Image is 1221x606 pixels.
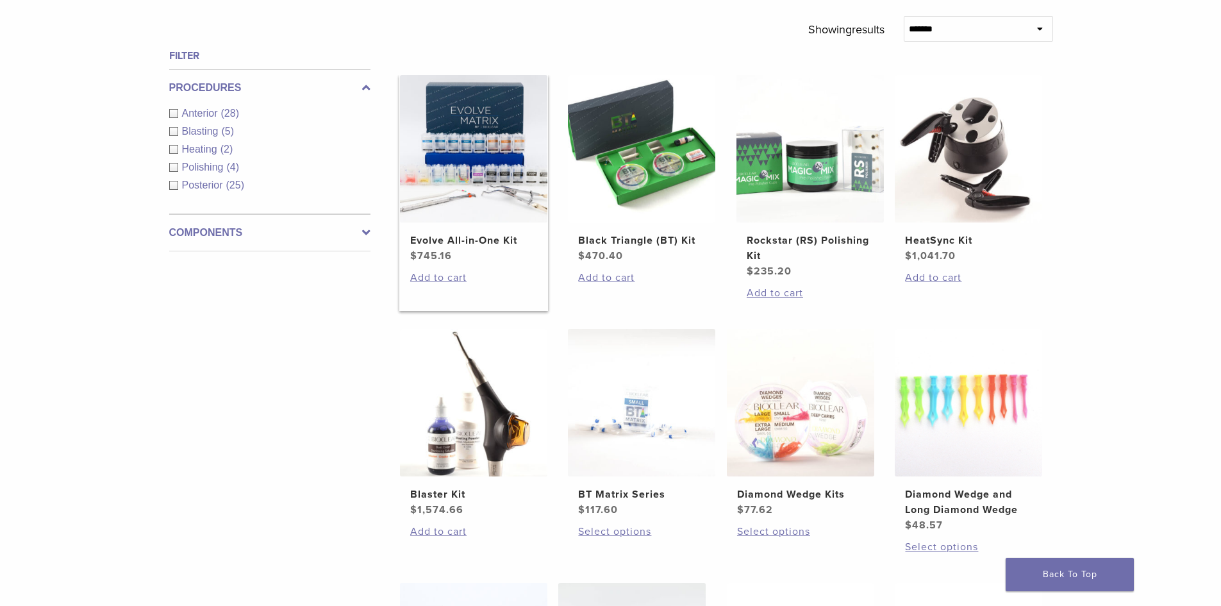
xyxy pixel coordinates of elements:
[400,75,547,223] img: Evolve All-in-One Kit
[747,285,874,301] a: Add to cart: “Rockstar (RS) Polishing Kit”
[568,329,715,476] img: BT Matrix Series
[905,539,1032,555] a: Select options for “Diamond Wedge and Long Diamond Wedge”
[182,108,221,119] span: Anterior
[905,270,1032,285] a: Add to cart: “HeatSync Kit”
[410,249,417,262] span: $
[905,519,943,532] bdi: 48.57
[578,270,705,285] a: Add to cart: “Black Triangle (BT) Kit”
[808,16,885,43] p: Showing results
[410,249,452,262] bdi: 745.16
[410,487,537,502] h2: Blaster Kit
[399,329,549,518] a: Blaster KitBlaster Kit $1,574.66
[400,329,547,476] img: Blaster Kit
[1006,558,1134,591] a: Back To Top
[905,519,912,532] span: $
[737,524,864,539] a: Select options for “Diamond Wedge Kits”
[736,75,885,279] a: Rockstar (RS) Polishing KitRockstar (RS) Polishing Kit $235.20
[578,487,705,502] h2: BT Matrix Series
[567,75,717,264] a: Black Triangle (BT) KitBlack Triangle (BT) Kit $470.40
[727,329,874,476] img: Diamond Wedge Kits
[568,75,715,223] img: Black Triangle (BT) Kit
[747,265,754,278] span: $
[578,524,705,539] a: Select options for “BT Matrix Series”
[410,233,537,248] h2: Evolve All-in-One Kit
[578,503,585,516] span: $
[578,249,585,262] span: $
[578,503,618,516] bdi: 117.60
[220,144,233,155] span: (2)
[182,180,226,190] span: Posterior
[736,75,884,223] img: Rockstar (RS) Polishing Kit
[182,144,220,155] span: Heating
[221,126,234,137] span: (5)
[905,249,912,262] span: $
[567,329,717,518] a: BT Matrix SeriesBT Matrix Series $117.60
[905,487,1032,518] h2: Diamond Wedge and Long Diamond Wedge
[410,503,463,516] bdi: 1,574.66
[410,503,417,516] span: $
[410,270,537,285] a: Add to cart: “Evolve All-in-One Kit”
[226,162,239,173] span: (4)
[221,108,239,119] span: (28)
[737,487,864,502] h2: Diamond Wedge Kits
[726,329,876,518] a: Diamond Wedge KitsDiamond Wedge Kits $77.62
[169,80,370,96] label: Procedures
[399,75,549,264] a: Evolve All-in-One KitEvolve All-in-One Kit $745.16
[747,265,792,278] bdi: 235.20
[737,503,773,516] bdi: 77.62
[410,524,537,539] a: Add to cart: “Blaster Kit”
[895,75,1042,223] img: HeatSync Kit
[894,75,1043,264] a: HeatSync KitHeatSync Kit $1,041.70
[182,162,227,173] span: Polishing
[747,233,874,264] h2: Rockstar (RS) Polishing Kit
[894,329,1043,533] a: Diamond Wedge and Long Diamond WedgeDiamond Wedge and Long Diamond Wedge $48.57
[737,503,744,516] span: $
[578,249,623,262] bdi: 470.40
[895,329,1042,476] img: Diamond Wedge and Long Diamond Wedge
[905,233,1032,248] h2: HeatSync Kit
[169,225,370,240] label: Components
[226,180,244,190] span: (25)
[182,126,222,137] span: Blasting
[905,249,956,262] bdi: 1,041.70
[578,233,705,248] h2: Black Triangle (BT) Kit
[169,48,370,63] h4: Filter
